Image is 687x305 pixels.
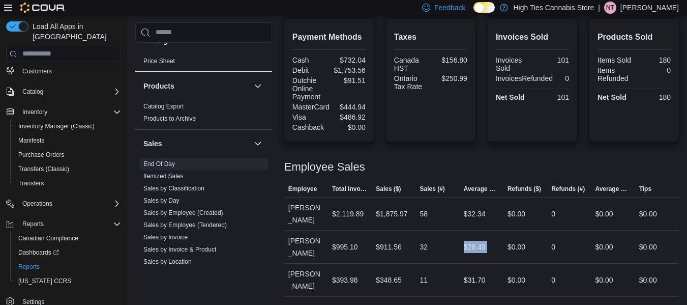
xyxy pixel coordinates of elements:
div: 32 [420,241,428,253]
a: [US_STATE] CCRS [14,275,75,287]
a: Manifests [14,134,48,147]
h2: Invoices Sold [496,31,569,43]
span: Manifests [14,134,121,147]
a: Dashboards [10,245,125,260]
img: Cova [20,3,66,13]
span: Canadian Compliance [18,234,78,242]
div: 0 [557,74,569,82]
span: Catalog [22,88,43,96]
input: Dark Mode [473,2,495,13]
button: Catalog [2,85,125,99]
a: Sales by Location per Day [143,270,215,278]
span: Tips [639,185,651,193]
span: Products to Archive [143,115,196,123]
span: Sales by Location per Day [143,270,215,278]
button: Reports [18,218,48,230]
a: End Of Day [143,160,175,168]
p: High Ties Cannabis Store [513,2,594,14]
a: Canadian Compliance [14,232,82,244]
button: Products [143,81,250,91]
div: $911.56 [376,241,402,253]
span: Dashboards [14,246,121,259]
span: Washington CCRS [14,275,121,287]
span: [US_STATE] CCRS [18,277,71,285]
h3: Products [143,81,174,91]
div: $0.00 [639,208,657,220]
a: Reports [14,261,44,273]
button: Purchase Orders [10,148,125,162]
span: Inventory [18,106,121,118]
a: Products to Archive [143,115,196,122]
span: Sales by Location [143,258,192,266]
div: 58 [420,208,428,220]
button: Reports [2,217,125,231]
button: [US_STATE] CCRS [10,274,125,288]
div: 180 [636,56,671,64]
div: Products [135,100,272,129]
button: Manifests [10,133,125,148]
div: $0.00 [595,241,613,253]
span: Refunds (#) [551,185,585,193]
div: Items Sold [598,56,632,64]
span: Canadian Compliance [14,232,121,244]
div: $31.70 [464,274,486,286]
div: 101 [534,56,569,64]
div: 0 [551,208,555,220]
span: Customers [18,64,121,77]
button: Operations [2,197,125,211]
div: Cashback [292,123,327,131]
span: Catalog Export [143,102,184,110]
span: Employee [288,185,317,193]
button: Inventory Manager (Classic) [10,119,125,133]
div: Ontario Tax Rate [394,74,429,91]
a: Purchase Orders [14,149,69,161]
span: Operations [18,198,121,210]
a: Sales by Classification [143,185,204,192]
div: $0.00 [507,274,525,286]
a: Customers [18,65,56,77]
a: Sales by Day [143,197,180,204]
div: Visa [292,113,327,121]
div: Canada HST [394,56,429,72]
a: Sales by Invoice & Product [143,246,216,253]
div: $28.49 [464,241,486,253]
span: Sales ($) [376,185,401,193]
h3: Employee Sales [284,161,365,173]
div: Dutchie Online Payment [292,76,327,101]
span: Catalog [18,86,121,98]
div: $486.92 [331,113,366,121]
button: Inventory [2,105,125,119]
span: Inventory Manager (Classic) [18,122,95,130]
div: Nicholas Tasse [604,2,616,14]
div: $2,119.89 [332,208,364,220]
a: Sales by Invoice [143,234,188,241]
button: Products [252,80,264,92]
span: Purchase Orders [18,151,65,159]
p: [PERSON_NAME] [620,2,679,14]
button: Sales [252,137,264,150]
a: Sales by Employee (Tendered) [143,221,227,229]
div: $91.51 [331,76,366,85]
span: Sales by Employee (Created) [143,209,223,217]
p: | [598,2,600,14]
button: Reports [10,260,125,274]
span: Customers [22,67,52,75]
span: NT [606,2,614,14]
span: Reports [14,261,121,273]
div: $732.04 [331,56,366,64]
button: Canadian Compliance [10,231,125,245]
span: Reports [22,220,44,228]
div: $0.00 [595,208,613,220]
button: Transfers [10,176,125,190]
span: Load All Apps in [GEOGRAPHIC_DATA] [28,21,121,42]
div: $393.98 [332,274,358,286]
div: [PERSON_NAME] [284,264,328,296]
span: End Of Day [143,160,175,168]
span: Itemized Sales [143,172,184,180]
button: Inventory [18,106,51,118]
span: Inventory Manager (Classic) [14,120,121,132]
strong: Net Sold [598,93,626,101]
div: $0.00 [507,208,525,220]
